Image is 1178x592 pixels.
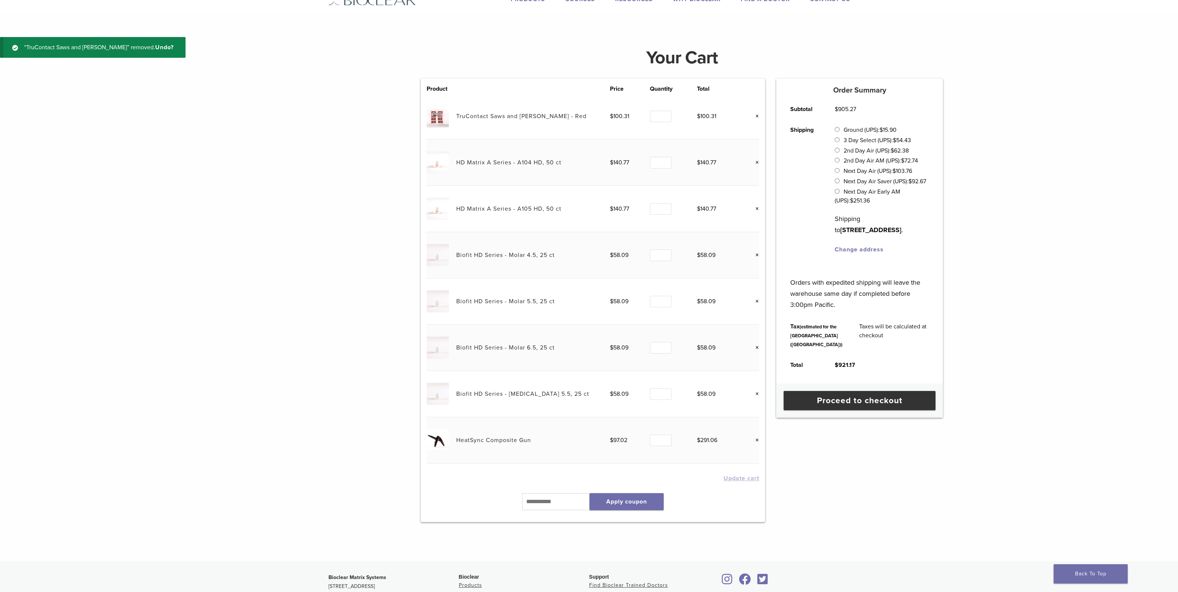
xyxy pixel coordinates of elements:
[782,120,826,260] th: Shipping
[893,137,911,144] bdi: 54.43
[750,435,759,445] a: Remove this item
[589,582,668,588] a: Find Bioclear Trained Doctors
[750,204,759,214] a: Remove this item
[697,251,700,259] span: $
[610,84,650,93] th: Price
[456,113,587,120] a: TruContact Saws and [PERSON_NAME] - Red
[844,126,897,134] label: Ground (UPS):
[697,113,700,120] span: $
[590,493,664,510] button: Apply coupon
[589,574,609,580] span: Support
[697,344,715,351] bdi: 58.09
[610,251,613,259] span: $
[427,244,448,266] img: Biofit HD Series - Molar 4.5, 25 ct
[328,574,386,581] strong: Bioclear Matrix Systems
[456,298,555,305] a: Biofit HD Series - Molar 5.5, 25 ct
[835,106,856,113] bdi: 905.27
[784,391,935,410] a: Proceed to checkout
[835,361,855,369] bdi: 921.17
[610,344,628,351] bdi: 58.09
[850,197,870,204] bdi: 251.36
[835,213,929,235] p: Shipping to .
[610,437,613,444] span: $
[750,250,759,260] a: Remove this item
[650,84,697,93] th: Quantity
[850,197,853,204] span: $
[844,157,918,164] label: 2nd Day Air AM (UPS):
[835,188,900,204] label: Next Day Air Early AM (UPS):
[610,390,628,398] bdi: 58.09
[610,437,627,444] bdi: 97.02
[782,99,826,120] th: Subtotal
[697,298,715,305] bdi: 58.09
[697,437,717,444] bdi: 291.06
[844,178,926,185] label: Next Day Air Saver (UPS):
[851,316,937,355] td: Taxes will be calculated at checkout
[844,167,912,175] label: Next Day Air (UPS):
[610,344,613,351] span: $
[908,178,926,185] bdi: 92.67
[697,205,700,213] span: $
[782,316,851,355] th: Tax
[697,84,739,93] th: Total
[610,251,628,259] bdi: 58.09
[697,113,716,120] bdi: 100.31
[724,475,759,481] button: Update cart
[456,390,589,398] a: Biofit HD Series - [MEDICAL_DATA] 5.5, 25 ct
[610,159,613,166] span: $
[697,298,700,305] span: $
[891,147,894,154] span: $
[750,343,759,352] a: Remove this item
[776,86,943,95] h5: Order Summary
[892,167,896,175] span: $
[750,111,759,121] a: Remove this item
[835,361,838,369] span: $
[697,251,715,259] bdi: 58.09
[901,157,904,164] span: $
[610,113,613,120] span: $
[427,290,448,312] img: Biofit HD Series - Molar 5.5, 25 ct
[697,390,700,398] span: $
[697,390,715,398] bdi: 58.09
[880,126,883,134] span: $
[610,390,613,398] span: $
[737,578,754,585] a: Bioclear
[697,437,700,444] span: $
[427,105,448,127] img: TruContact Saws and Sanders - Red
[610,298,628,305] bdi: 58.09
[456,205,561,213] a: HD Matrix A Series - A105 HD, 50 ct
[901,157,918,164] bdi: 72.74
[697,159,700,166] span: $
[790,324,842,348] small: (estimated for the [GEOGRAPHIC_DATA] ([GEOGRAPHIC_DATA]))
[893,137,896,144] span: $
[427,429,448,451] img: HeatSync Composite Gun
[456,159,561,166] a: HD Matrix A Series - A104 HD, 50 ct
[610,205,613,213] span: $
[880,126,897,134] bdi: 15.90
[720,578,735,585] a: Bioclear
[427,198,448,220] img: HD Matrix A Series - A105 HD, 50 ct
[459,574,479,580] span: Bioclear
[891,147,909,154] bdi: 62.38
[790,266,929,310] p: Orders with expedited shipping will leave the warehouse same day if completed before 3:00pm Pacific.
[750,297,759,306] a: Remove this item
[750,158,759,167] a: Remove this item
[844,147,909,154] label: 2nd Day Air (UPS):
[755,578,771,585] a: Bioclear
[610,205,629,213] bdi: 140.77
[908,178,912,185] span: $
[697,344,700,351] span: $
[697,205,716,213] bdi: 140.77
[840,226,901,234] strong: [STREET_ADDRESS]
[459,582,482,588] a: Products
[427,383,448,405] img: Biofit HD Series - Premolar 5.5, 25 ct
[697,159,716,166] bdi: 140.77
[155,44,174,51] a: Undo?
[427,84,456,93] th: Product
[750,389,759,399] a: Remove this item
[456,437,531,444] a: HeatSync Composite Gun
[1054,564,1128,583] a: Back To Top
[892,167,912,175] bdi: 103.76
[835,246,884,253] a: Change address
[610,159,629,166] bdi: 140.77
